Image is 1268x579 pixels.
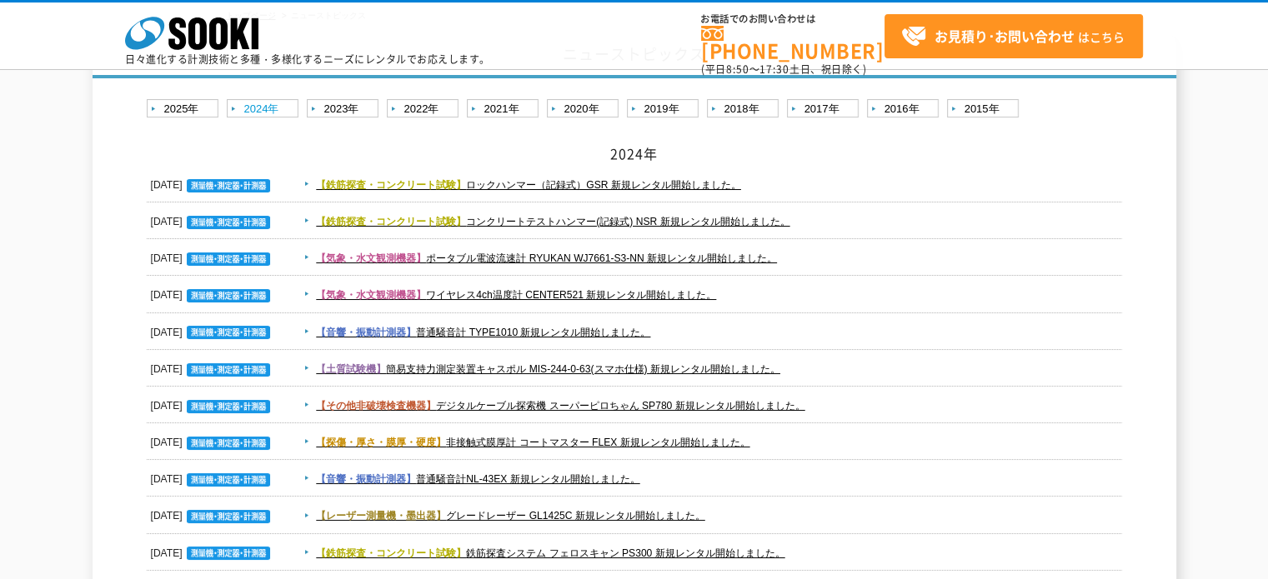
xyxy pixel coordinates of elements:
strong: お見積り･お問い合わせ [935,26,1075,46]
dt: [DATE] [151,535,274,563]
dt: [DATE] [151,387,274,416]
span: 【音響・振動計測器】 [316,473,416,485]
dt: [DATE] [151,461,274,489]
img: 測量機・測定器・計測器 [187,216,270,229]
a: 【鉄筋探査・コンクリート試験】ロックハンマー（記録式）GSR 新規レンタル開始しました。 [316,179,741,191]
span: お電話でのお問い合わせは [701,14,885,24]
img: 測量機・測定器・計測器 [187,363,270,377]
a: 【鉄筋探査・コンクリート試験】鉄筋探査システム フェロスキャン PS300 新規レンタル開始しました。 [316,547,784,559]
a: 2023年 [307,99,383,120]
a: 【レーザー測量機・墨出器】グレードレーザー GL1425C 新規レンタル開始しました。 [316,510,704,522]
span: 【レーザー測量機・墨出器】 [316,510,446,522]
img: 測量機・測定器・計測器 [187,252,270,266]
span: 【鉄筋探査・コンクリート試験】 [316,216,466,227]
dt: [DATE] [151,424,274,452]
img: 測量機・測定器・計測器 [187,510,270,523]
img: 測量機・測定器・計測器 [187,547,270,560]
span: 【その他非破壊検査機器】 [316,400,436,412]
span: (平日 ～ 土日、祝日除く) [701,62,866,77]
a: 2018年 [707,99,783,120]
a: 【その他非破壊検査機器】デジタルケーブル探索機 スーパーピロちゃん SP780 新規レンタル開始しました。 [316,400,804,412]
a: 2016年 [867,99,943,120]
span: はこちら [901,24,1125,49]
a: 2017年 [787,99,863,120]
dt: [DATE] [151,497,274,526]
dt: [DATE] [151,314,274,342]
dt: [DATE] [151,351,274,379]
span: 【音響・振動計測器】 [316,327,416,338]
img: 測量機・測定器・計測器 [187,400,270,413]
dt: [DATE] [151,203,274,232]
img: 測量機・測定器・計測器 [187,437,270,450]
a: 【土質試験機】簡易支持力測定装置キャスポル MIS-244-0-63(スマホ仕様) 新規レンタル開始しました。 [316,363,780,375]
span: 【鉄筋探査・コンクリート試験】 [316,547,466,559]
h2: 2024年 [147,145,1122,162]
img: 測量機・測定器・計測器 [187,179,270,192]
a: 【気象・水文観測機器】ポータブル電波流速計 RYUKAN WJ7661-S3-NN 新規レンタル開始しました。 [316,252,777,264]
p: 日々進化する計測技術と多種・多様化するニーズにレンタルでお応えします。 [125,54,490,64]
span: 17:30 [759,62,789,77]
a: 【気象・水文観測機器】ワイヤレス4ch温度計 CENTER521 新規レンタル開始しました。 [316,289,716,301]
a: 2022年 [387,99,463,120]
span: 【気象・水文観測機器】 [316,252,426,264]
a: 2019年 [627,99,703,120]
a: 2020年 [547,99,623,120]
dt: [DATE] [151,240,274,268]
a: 【音響・振動計測器】普通騒音計 TYPE1010 新規レンタル開始しました。 [316,327,650,338]
a: 【音響・振動計測器】普通騒音計NL-43EX 新規レンタル開始しました。 [316,473,639,485]
a: 2015年 [947,99,1023,120]
a: 2025年 [147,99,223,120]
a: 2024年 [227,99,303,120]
a: お見積り･お問い合わせはこちら [885,14,1143,58]
img: 測量機・測定器・計測器 [187,473,270,487]
span: 【気象・水文観測機器】 [316,289,426,301]
dt: [DATE] [151,277,274,305]
a: [PHONE_NUMBER] [701,26,885,60]
a: 【探傷・厚さ・膜厚・硬度】非接触式膜厚計 コートマスター FLEX 新規レンタル開始しました。 [316,437,749,448]
dt: [DATE] [151,167,274,195]
span: 【探傷・厚さ・膜厚・硬度】 [316,437,446,448]
span: 【土質試験機】 [316,363,386,375]
img: 測量機・測定器・計測器 [187,289,270,302]
a: 2021年 [467,99,543,120]
span: 【鉄筋探査・コンクリート試験】 [316,179,466,191]
a: 【鉄筋探査・コンクリート試験】コンクリートテストハンマー(記録式) NSR 新規レンタル開始しました。 [316,216,789,227]
img: 測量機・測定器・計測器 [187,326,270,339]
span: 8:50 [726,62,749,77]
